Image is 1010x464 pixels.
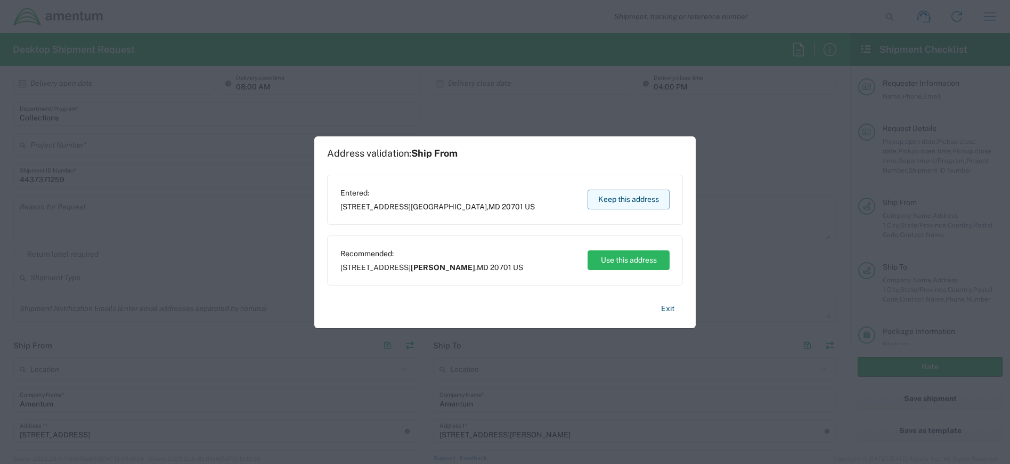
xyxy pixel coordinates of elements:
button: Keep this address [588,190,670,209]
span: Recommended: [340,249,523,258]
span: US [525,202,535,211]
span: 20701 [490,263,511,272]
span: [STREET_ADDRESS] , [340,263,523,272]
span: Entered: [340,188,535,198]
span: [PERSON_NAME] [411,263,475,272]
span: [STREET_ADDRESS] , [340,202,535,211]
span: Ship From [411,148,458,159]
span: MD [488,202,500,211]
span: US [513,263,523,272]
button: Exit [653,299,683,318]
button: Use this address [588,250,670,270]
span: MD [477,263,488,272]
span: 20701 [502,202,523,211]
span: [GEOGRAPHIC_DATA] [411,202,487,211]
h1: Address validation: [327,148,458,159]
